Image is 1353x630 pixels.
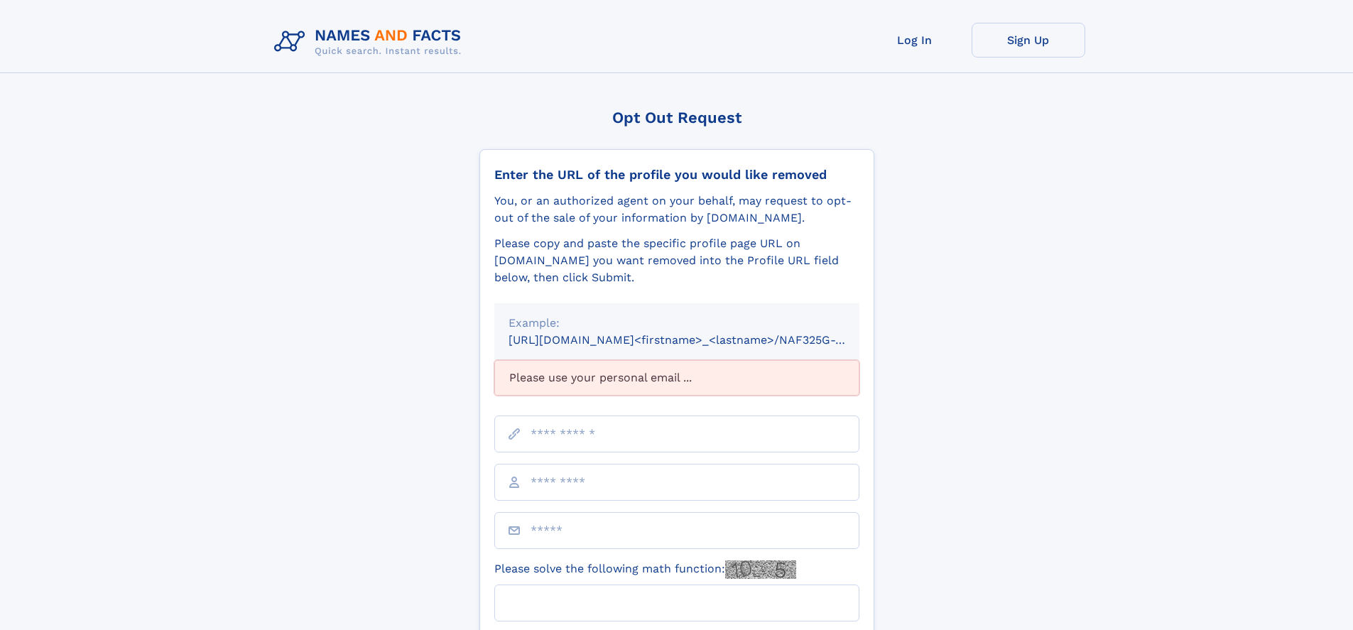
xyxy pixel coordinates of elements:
div: You, or an authorized agent on your behalf, may request to opt-out of the sale of your informatio... [494,192,859,227]
a: Sign Up [972,23,1085,58]
label: Please solve the following math function: [494,560,796,579]
div: Opt Out Request [479,109,874,126]
small: [URL][DOMAIN_NAME]<firstname>_<lastname>/NAF325G-xxxxxxxx [509,333,886,347]
a: Log In [858,23,972,58]
img: Logo Names and Facts [268,23,473,61]
div: Example: [509,315,845,332]
div: Please copy and paste the specific profile page URL on [DOMAIN_NAME] you want removed into the Pr... [494,235,859,286]
div: Enter the URL of the profile you would like removed [494,167,859,183]
div: Please use your personal email ... [494,360,859,396]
